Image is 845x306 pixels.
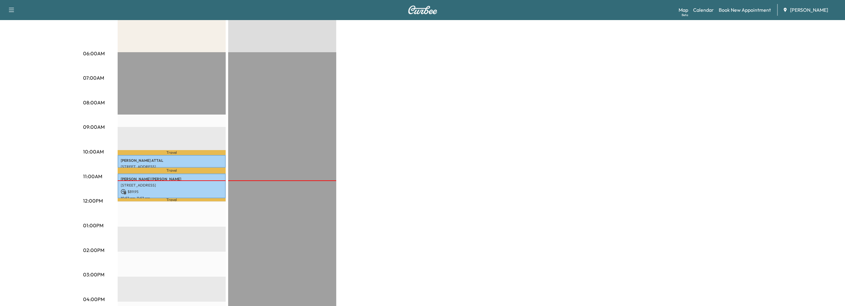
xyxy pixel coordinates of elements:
[83,99,105,106] p: 08:00AM
[679,6,688,14] a: MapBeta
[121,183,223,188] p: [STREET_ADDRESS]
[83,271,104,278] p: 03:00PM
[121,189,223,195] p: $ 89.95
[719,6,771,14] a: Book New Appointment
[83,222,103,229] p: 01:00PM
[790,6,828,14] span: [PERSON_NAME]
[693,6,714,14] a: Calendar
[83,296,105,303] p: 04:00PM
[408,6,437,14] img: Curbee Logo
[121,158,223,163] p: [PERSON_NAME] ATTAL
[83,74,104,82] p: 07:00AM
[83,50,105,57] p: 06:00AM
[83,197,103,204] p: 12:00PM
[83,148,104,155] p: 10:00AM
[118,150,226,155] p: Travel
[682,13,688,17] div: Beta
[118,198,226,201] p: Travel
[121,196,223,201] p: 10:52 am - 11:52 am
[118,168,226,174] p: Travel
[83,173,102,180] p: 11:00AM
[83,123,105,131] p: 09:00AM
[121,177,223,182] p: [PERSON_NAME] [PERSON_NAME]
[83,246,104,254] p: 02:00PM
[121,164,223,169] p: [STREET_ADDRESS]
